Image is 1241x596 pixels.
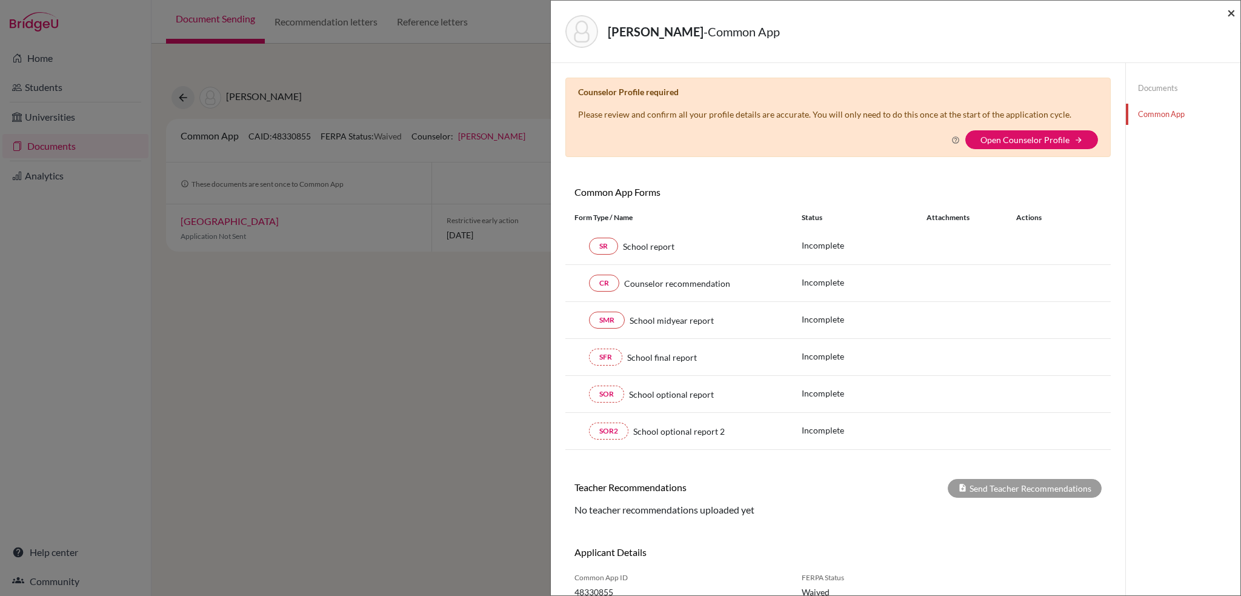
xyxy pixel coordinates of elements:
[589,386,624,403] a: SOR
[1126,104,1240,125] a: Common App
[565,212,793,223] div: Form Type / Name
[578,108,1071,121] p: Please review and confirm all your profile details are accurate. You will only need to do this on...
[802,239,927,252] p: Incomplete
[624,277,730,290] span: Counselor recommendation
[802,572,920,583] span: FERPA Status
[1227,5,1236,20] button: Close
[565,186,838,198] h6: Common App Forms
[629,388,714,401] span: School optional report
[802,350,927,363] p: Incomplete
[589,423,628,440] a: SOR2
[565,503,1111,517] div: No teacher recommendations uploaded yet
[927,212,1002,223] div: Attachments
[608,24,704,39] strong: [PERSON_NAME]
[802,313,927,326] p: Incomplete
[589,349,622,366] a: SFR
[589,312,625,329] a: SMR
[565,481,838,493] h6: Teacher Recommendations
[802,387,927,400] p: Incomplete
[802,424,927,437] p: Incomplete
[802,212,927,223] div: Status
[980,135,1070,145] a: Open Counselor Profile
[627,351,697,364] span: School final report
[633,425,725,438] span: School optional report 2
[574,546,829,558] h6: Applicant Details
[1002,212,1077,223] div: Actions
[704,24,780,39] span: - Common App
[574,572,784,583] span: Common App ID
[965,130,1098,149] button: Open Counselor Profilearrow_forward
[802,276,927,289] p: Incomplete
[578,87,679,97] b: Counselor Profile required
[948,479,1102,498] div: Send Teacher Recommendations
[623,240,674,253] span: School report
[630,314,714,327] span: School midyear report
[1074,136,1083,144] i: arrow_forward
[1126,78,1240,99] a: Documents
[589,238,618,255] a: SR
[1227,4,1236,21] span: ×
[589,275,619,292] a: CR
